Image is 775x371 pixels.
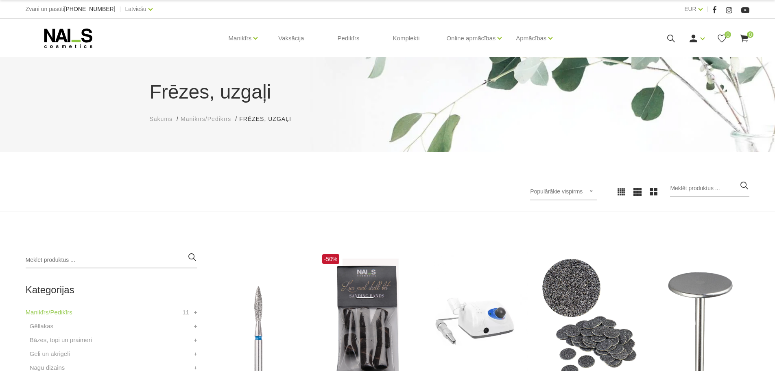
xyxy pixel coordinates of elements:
[194,307,197,317] a: +
[182,307,189,317] span: 11
[30,321,53,331] a: Gēllakas
[446,22,496,55] a: Online apmācības
[30,335,92,345] a: Bāzes, topi un praimeri
[64,6,116,12] a: [PHONE_NUMBER]
[386,19,426,58] a: Komplekti
[150,116,173,122] span: Sākums
[707,4,708,14] span: |
[322,254,340,264] span: -50%
[516,22,546,55] a: Apmācības
[194,349,197,359] a: +
[670,180,749,197] input: Meklēt produktus ...
[150,115,173,123] a: Sākums
[272,19,310,58] a: Vaksācija
[717,33,727,44] a: 0
[26,285,197,295] h2: Kategorijas
[181,115,231,123] a: Manikīrs/Pedikīrs
[684,4,696,14] a: EUR
[120,4,121,14] span: |
[26,4,116,14] div: Zvani un pasūti
[181,116,231,122] span: Manikīrs/Pedikīrs
[150,77,626,107] h1: Frēzes, uzgaļi
[30,349,70,359] a: Geli un akrigeli
[530,188,583,195] span: Populārākie vispirms
[194,335,197,345] a: +
[194,321,197,331] a: +
[26,307,72,317] a: Manikīrs/Pedikīrs
[739,33,749,44] a: 0
[26,252,197,268] input: Meklēt produktus ...
[239,115,299,123] li: Frēzes, uzgaļi
[125,4,146,14] a: Latviešu
[229,22,252,55] a: Manikīrs
[725,31,731,38] span: 0
[331,19,366,58] a: Pedikīrs
[747,31,753,38] span: 0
